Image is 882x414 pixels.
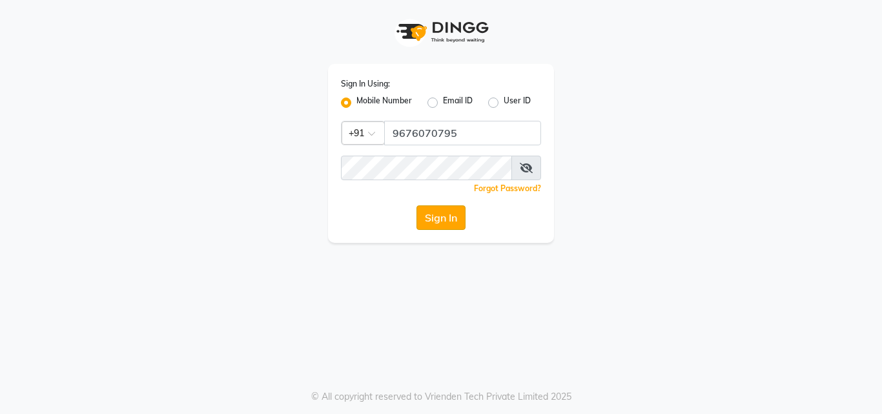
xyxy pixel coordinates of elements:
[504,95,531,110] label: User ID
[416,205,466,230] button: Sign In
[384,121,541,145] input: Username
[356,95,412,110] label: Mobile Number
[341,156,512,180] input: Username
[341,78,390,90] label: Sign In Using:
[443,95,473,110] label: Email ID
[474,183,541,193] a: Forgot Password?
[389,13,493,51] img: logo1.svg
